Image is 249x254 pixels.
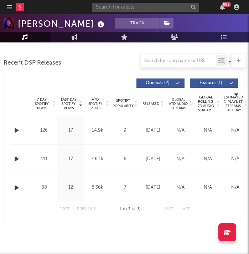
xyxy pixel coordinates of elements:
span: Originals ( 2 ) [141,81,174,85]
button: Originals(2) [136,78,185,88]
span: of [132,208,136,211]
span: to [123,208,127,211]
div: 88 [32,184,56,191]
button: Track [115,18,160,29]
div: 8.36k [86,184,109,191]
div: 6 [113,156,138,163]
button: Previous [77,207,96,211]
span: Global Rolling 7D Audio Streams [196,95,216,112]
div: N/A [196,184,220,191]
div: [DATE] [141,184,165,191]
div: 14.9k [86,127,109,134]
div: 9 [113,127,138,134]
div: [DATE] [141,127,165,134]
div: N/A [168,127,192,134]
div: 46.1k [86,156,109,163]
button: 99+ [220,4,225,10]
div: 17 [59,127,82,134]
button: Next [164,207,173,211]
div: N/A [223,127,247,134]
div: 7 [113,184,138,191]
div: N/A [223,184,247,191]
span: Spotify Popularity [113,98,134,109]
button: Last [181,207,190,211]
div: N/A [196,127,220,134]
div: N/A [223,156,247,163]
input: Search for artists [92,3,199,12]
span: Released [142,102,159,106]
div: 1 3 3 [110,205,149,214]
span: Features ( 1 ) [194,81,227,85]
span: Global ATD Audio Streams [168,97,188,110]
div: [PERSON_NAME] [18,18,106,30]
span: Estimated % Playlist Streams Last Day [223,95,243,112]
button: First [59,207,70,211]
input: Search by song name or URL [141,58,216,64]
span: 7 Day Spotify Plays [32,97,51,110]
div: N/A [168,184,192,191]
div: [DATE] [141,156,165,163]
div: 111 [32,156,56,163]
div: 99 + [222,2,231,7]
div: N/A [196,156,220,163]
button: Features(1) [190,78,238,88]
span: ATD Spotify Plays [86,97,105,110]
div: 126 [32,127,56,134]
div: N/A [168,156,192,163]
div: 17 [59,156,82,163]
span: Last Day Spotify Plays [59,97,78,110]
div: 12 [59,184,82,191]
